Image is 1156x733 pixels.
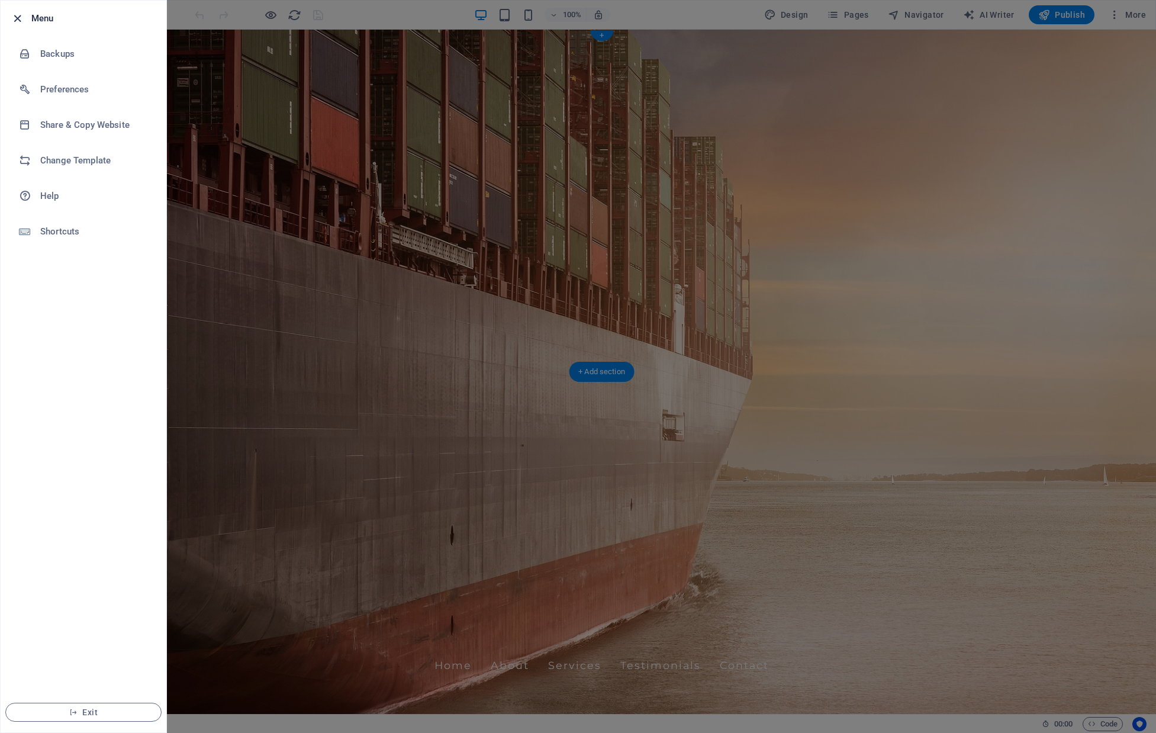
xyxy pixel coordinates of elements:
[15,708,152,717] span: Exit
[27,654,42,657] button: 1
[40,118,150,132] h6: Share & Copy Website
[40,82,150,97] h6: Preferences
[27,668,42,671] button: 2
[40,189,150,203] h6: Help
[1,178,166,214] a: Help
[31,11,157,25] h6: Menu
[40,153,150,168] h6: Change Template
[27,683,42,686] button: 3
[5,703,162,722] button: Exit
[40,47,150,61] h6: Backups
[40,224,150,239] h6: Shortcuts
